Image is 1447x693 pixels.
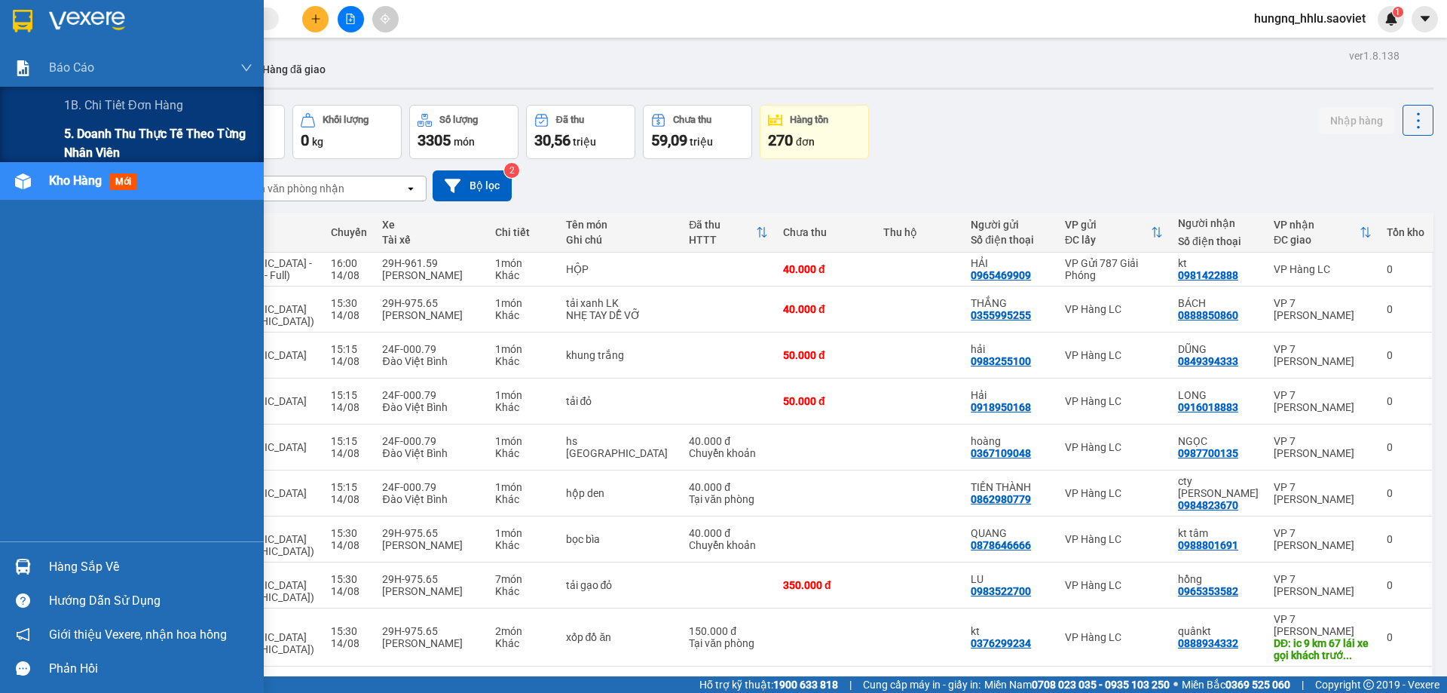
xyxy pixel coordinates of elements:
div: 0965353582 [1178,585,1238,597]
div: 0 [1387,441,1424,453]
div: 24F-000.79 [382,481,479,493]
div: 15:15 [331,481,367,493]
div: TIẾN THÀNH [971,481,1050,493]
span: Báo cáo [49,58,94,77]
div: LONG [1178,389,1259,401]
div: DĐ: ic 9 km 67 lái xe gọi khách trước 30 p [1274,637,1372,661]
div: 29H-975.65 [382,573,479,585]
div: 0888850860 [1178,309,1238,321]
div: Tại văn phòng [689,493,768,505]
span: món [454,136,475,148]
div: NHẸ TAY DỄ VỠ [566,309,675,321]
button: Bộ lọc [433,170,512,201]
div: [PERSON_NAME] [382,637,479,649]
div: VP 7 [PERSON_NAME] [1274,527,1372,551]
div: 0 [1387,395,1424,407]
div: 15:30 [331,527,367,539]
span: mới [109,173,137,190]
span: plus [311,14,321,24]
div: [PERSON_NAME] [382,309,479,321]
div: Khác [495,447,551,459]
span: ... [1343,649,1352,661]
span: Kho hàng [49,173,102,188]
div: 29H-975.65 [382,297,479,309]
div: Đào Việt Bình [382,493,479,505]
div: bọc bìa [566,533,675,545]
div: tải đỏ [566,395,675,407]
div: 14/08 [331,637,367,649]
img: warehouse-icon [15,173,31,189]
div: Thu hộ [883,226,956,238]
div: ĐC lấy [1065,234,1151,246]
div: khung trắng [566,349,675,361]
div: 0 [1387,487,1424,499]
div: 15:15 [331,389,367,401]
div: Đào Việt Bình [382,447,479,459]
div: Chi tiết [495,226,551,238]
div: 0988801691 [1178,539,1238,551]
div: Chưa thu [783,226,868,238]
div: Đào Việt Bình [382,401,479,413]
div: hải [971,343,1050,355]
span: question-circle [16,593,30,608]
div: 40.000 đ [689,527,768,539]
button: Hàng tồn270đơn [760,105,869,159]
div: Tên món [566,219,675,231]
div: Ghi chú [566,234,675,246]
div: 29H-975.65 [382,625,479,637]
div: 0 [1387,579,1424,591]
div: THẮNG [971,297,1050,309]
div: 40.000 đ [689,435,768,447]
div: VP 7 [PERSON_NAME] [1274,573,1372,597]
div: VP 7 [PERSON_NAME] [1274,435,1372,459]
div: 14/08 [331,493,367,505]
div: VP nhận [1274,219,1360,231]
div: 14/08 [331,355,367,367]
button: aim [372,6,399,32]
div: Chưa thu [673,115,711,125]
div: 14/08 [331,447,367,459]
div: [PERSON_NAME] [382,585,479,597]
div: 1 món [495,481,551,493]
span: 0 [301,131,309,149]
div: Hướng dẫn sử dụng [49,590,252,612]
div: kt [1178,257,1259,269]
div: kt [971,625,1050,637]
strong: 1900 633 818 [773,679,838,691]
div: Đã thu [689,219,756,231]
div: 0849394333 [1178,355,1238,367]
div: Số điện thoại [1178,235,1259,247]
div: ĐC giao [1274,234,1360,246]
div: Chuyển khoản [689,539,768,551]
div: 40.000 đ [783,303,868,315]
div: ver 1.8.138 [1349,48,1400,64]
div: HẢI [971,257,1050,269]
div: Khác [495,493,551,505]
div: tải gạo đỏ [566,579,675,591]
div: 14/08 [331,269,367,281]
div: 0862980779 [971,493,1031,505]
button: caret-down [1412,6,1438,32]
span: file-add [345,14,356,24]
span: | [1302,676,1304,693]
div: Xe [382,219,479,231]
div: Tồn kho [1387,226,1424,238]
div: VP 7 [PERSON_NAME] [1274,297,1372,321]
div: Khác [495,585,551,597]
div: quânkt [1178,625,1259,637]
div: VP 7 [PERSON_NAME] [1274,481,1372,505]
div: 40.000 đ [689,481,768,493]
div: 50.000 đ [783,395,868,407]
div: Đã thu [556,115,584,125]
span: 1B. Chi tiết đơn hàng [64,96,183,115]
div: Phản hồi [49,658,252,680]
div: 1 món [495,343,551,355]
span: aim [380,14,390,24]
div: 24F-000.79 [382,389,479,401]
div: 0888934332 [1178,637,1238,649]
div: cty tiến minh [1178,475,1259,499]
div: 29H-975.65 [382,527,479,539]
div: 1 món [495,257,551,269]
div: 2 món [495,625,551,637]
span: down [240,62,252,74]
